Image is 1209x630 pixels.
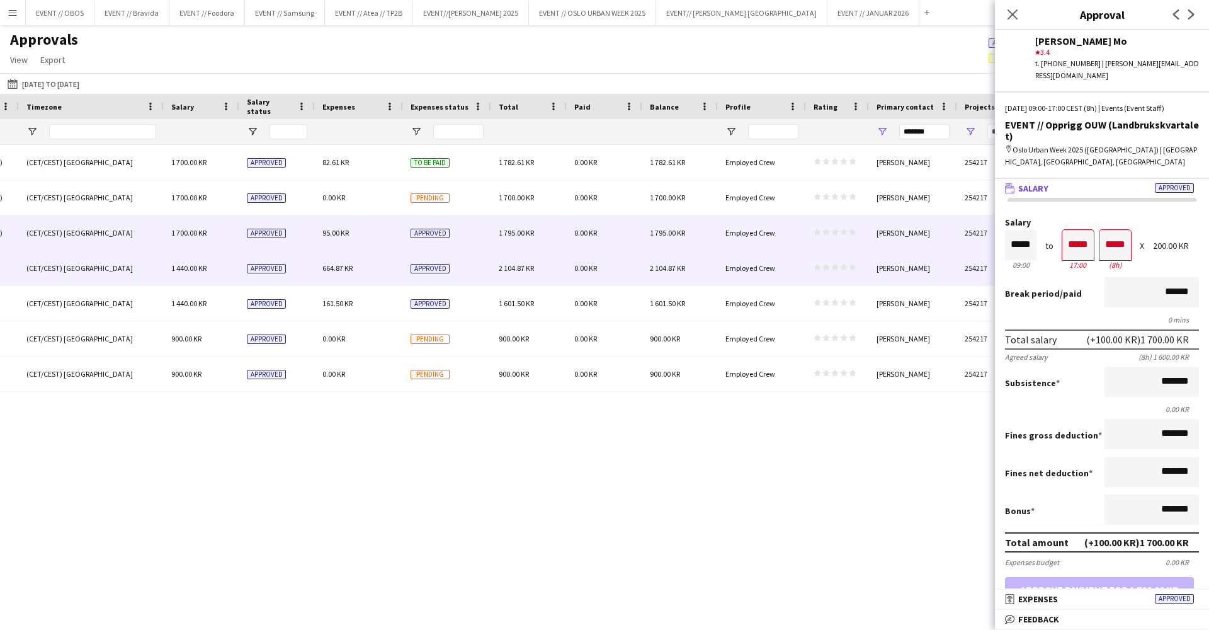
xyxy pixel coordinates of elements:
[1035,58,1199,81] div: t. [PHONE_NUMBER] | [PERSON_NAME][EMAIL_ADDRESS][DOMAIN_NAME]
[1084,536,1189,549] div: (+100.00 KR) 1 700.00 KR
[411,158,450,168] span: To be paid
[171,369,201,379] span: 900.00 KR
[411,335,450,344] span: Pending
[1140,241,1144,251] div: X
[1018,183,1048,194] span: Salary
[1005,119,1199,142] div: EVENT // Opprigg OUW (Landbrukskvartalet)
[957,180,1045,215] div: 254217
[433,124,484,139] input: Expenses status Filter Input
[413,1,529,25] button: EVENT//[PERSON_NAME] 2025
[1005,377,1060,389] label: Subsistence
[574,263,597,273] span: 0.00 KR
[40,54,65,66] span: Export
[574,228,597,238] span: 0.00 KR
[814,102,837,112] span: Rating
[725,126,737,137] button: Open Filter Menu
[5,52,33,68] a: View
[247,193,286,203] span: Approved
[169,1,245,25] button: EVENT // Foodora
[1005,288,1060,299] span: Break period
[1005,505,1035,517] label: Bonus
[19,180,164,215] div: (CET/CEST) [GEOGRAPHIC_DATA]
[725,334,775,343] span: Employed Crew
[869,251,957,285] div: [PERSON_NAME]
[877,126,888,137] button: Open Filter Menu
[1005,144,1199,167] div: Oslo Urban Week 2025 ([GEOGRAPHIC_DATA]) | [GEOGRAPHIC_DATA], [GEOGRAPHIC_DATA], [GEOGRAPHIC_DATA]
[957,357,1045,391] div: 254217
[995,6,1209,23] h3: Approval
[1018,614,1059,625] span: Feedback
[247,264,286,273] span: Approved
[247,299,286,309] span: Approved
[1005,558,1059,567] div: Expenses budget
[171,102,194,112] span: Salary
[1005,260,1036,270] div: 09:00
[499,193,534,202] span: 1 700.00 KR
[19,251,164,285] div: (CET/CEST) [GEOGRAPHIC_DATA]
[869,145,957,180] div: [PERSON_NAME]
[1005,467,1093,479] label: Fines net deduction
[987,124,1038,139] input: Projects Filter Input
[1005,315,1199,324] div: 0 mins
[650,157,685,167] span: 1 782.61 KR
[869,180,957,215] div: [PERSON_NAME]
[574,102,591,112] span: Paid
[322,102,355,112] span: Expenses
[877,102,934,112] span: Primary contact
[322,193,345,202] span: 0.00 KR
[869,321,957,356] div: [PERSON_NAME]
[725,228,775,238] span: Employed Crew
[499,334,529,343] span: 900.00 KR
[247,158,286,168] span: Approved
[411,299,450,309] span: Approved
[1018,593,1058,605] span: Expenses
[827,1,919,25] button: EVENT // JANUAR 2026
[899,124,950,139] input: Primary contact Filter Input
[965,126,976,137] button: Open Filter Menu
[574,193,597,202] span: 0.00 KR
[19,357,164,391] div: (CET/CEST) [GEOGRAPHIC_DATA]
[1153,241,1199,251] div: 200.00 KR
[322,299,353,308] span: 161.50 KR
[1005,536,1069,549] div: Total amount
[247,97,292,116] span: Salary status
[650,334,680,343] span: 900.00 KR
[650,102,679,112] span: Balance
[992,39,1025,47] span: Approved
[5,76,82,91] button: [DATE] to [DATE]
[1155,594,1194,604] span: Approved
[529,1,656,25] button: EVENT // OSLO URBAN WEEK 2025
[411,126,422,137] button: Open Filter Menu
[957,321,1045,356] div: 254217
[957,286,1045,321] div: 254217
[574,334,597,343] span: 0.00 KR
[322,263,353,273] span: 664.87 KR
[171,157,207,167] span: 1 700.00 KR
[19,286,164,321] div: (CET/CEST) [GEOGRAPHIC_DATA]
[957,145,1045,180] div: 254217
[748,124,798,139] input: Profile Filter Input
[869,286,957,321] div: [PERSON_NAME]
[171,299,207,308] span: 1 440.00 KR
[247,335,286,344] span: Approved
[325,1,413,25] button: EVENT // Atea // TP2B
[1005,352,1048,362] div: Agreed salary
[650,193,685,202] span: 1 700.00 KR
[650,369,680,379] span: 900.00 KR
[725,299,775,308] span: Employed Crew
[957,251,1045,285] div: 254217
[1099,260,1131,270] div: 8h
[725,157,775,167] span: Employed Crew
[411,370,450,379] span: Pending
[19,321,164,356] div: (CET/CEST) [GEOGRAPHIC_DATA]
[725,102,751,112] span: Profile
[1045,241,1053,251] div: to
[499,228,534,238] span: 1 795.00 KR
[171,193,207,202] span: 1 700.00 KR
[19,215,164,250] div: (CET/CEST) [GEOGRAPHIC_DATA]
[171,228,207,238] span: 1 700.00 KR
[1005,288,1082,299] label: /paid
[965,102,995,112] span: Projects
[725,263,775,273] span: Employed Crew
[171,334,201,343] span: 900.00 KR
